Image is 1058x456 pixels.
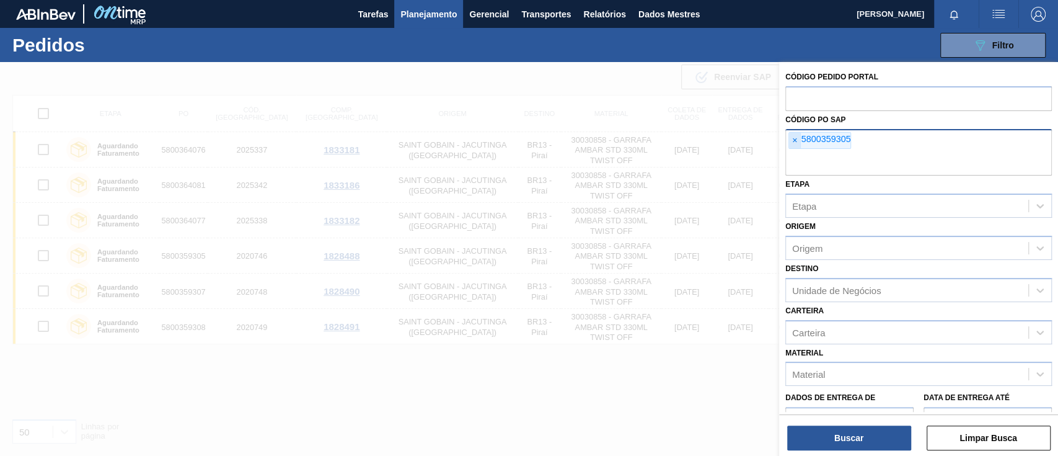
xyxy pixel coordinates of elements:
[785,306,824,315] font: Carteira
[785,349,823,357] font: Material
[792,201,816,212] font: Etapa
[785,393,875,402] font: Dados de Entrega de
[521,9,571,19] font: Transportes
[991,7,1006,22] img: ações do usuário
[583,9,625,19] font: Relatórios
[792,135,797,145] font: ×
[792,243,822,254] font: Origem
[801,134,850,144] font: 5800359305
[12,35,85,55] font: Pedidos
[785,115,845,124] font: Código PO SAP
[16,9,76,20] img: TNhmsLtSVTkK8tSr43FrP2fwEKptu5GPRR3wAAAABJRU5ErkJggg==
[785,180,809,189] font: Etapa
[792,327,825,338] font: Carteira
[940,33,1046,58] button: Filtro
[358,9,389,19] font: Tarefas
[638,9,700,19] font: Dados Mestres
[1031,7,1046,22] img: Sair
[992,40,1014,50] font: Filtro
[785,407,914,432] input: dd/mm/aaaa
[857,9,924,19] font: [PERSON_NAME]
[934,6,974,23] button: Notificações
[400,9,457,19] font: Planejamento
[785,264,818,273] font: Destino
[785,222,816,231] font: Origem
[792,285,881,295] font: Unidade de Negócios
[469,9,509,19] font: Gerencial
[924,407,1052,432] input: dd/mm/aaaa
[785,73,878,81] font: Código Pedido Portal
[792,369,825,380] font: Material
[924,393,1010,402] font: Data de Entrega até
